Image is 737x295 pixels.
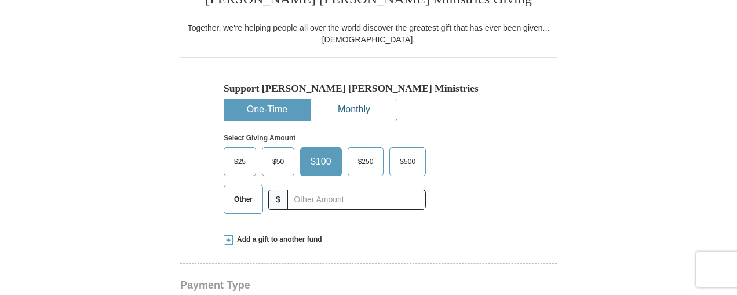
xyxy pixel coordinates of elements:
span: Add a gift to another fund [233,235,322,245]
h4: Payment Type [180,281,557,290]
span: $50 [267,153,290,170]
h5: Support [PERSON_NAME] [PERSON_NAME] Ministries [224,82,513,94]
button: Monthly [311,99,397,121]
input: Other Amount [287,190,426,210]
div: Together, we're helping people all over the world discover the greatest gift that has ever been g... [180,22,557,45]
button: One-Time [224,99,310,121]
span: $250 [352,153,380,170]
span: Other [228,191,258,208]
span: $ [268,190,288,210]
strong: Select Giving Amount [224,134,295,142]
span: $25 [228,153,251,170]
span: $500 [394,153,421,170]
span: $100 [305,153,337,170]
